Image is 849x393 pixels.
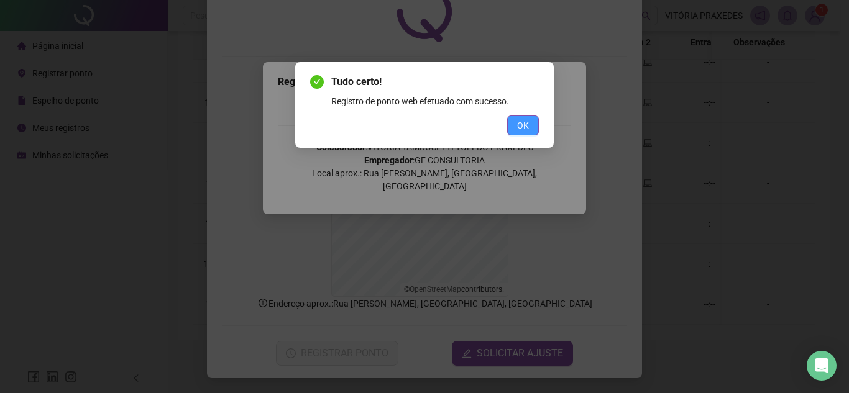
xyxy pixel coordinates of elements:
[507,115,539,135] button: OK
[807,351,837,381] div: Open Intercom Messenger
[331,94,539,108] div: Registro de ponto web efetuado com sucesso.
[331,75,539,89] span: Tudo certo!
[517,119,529,132] span: OK
[310,75,324,89] span: check-circle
